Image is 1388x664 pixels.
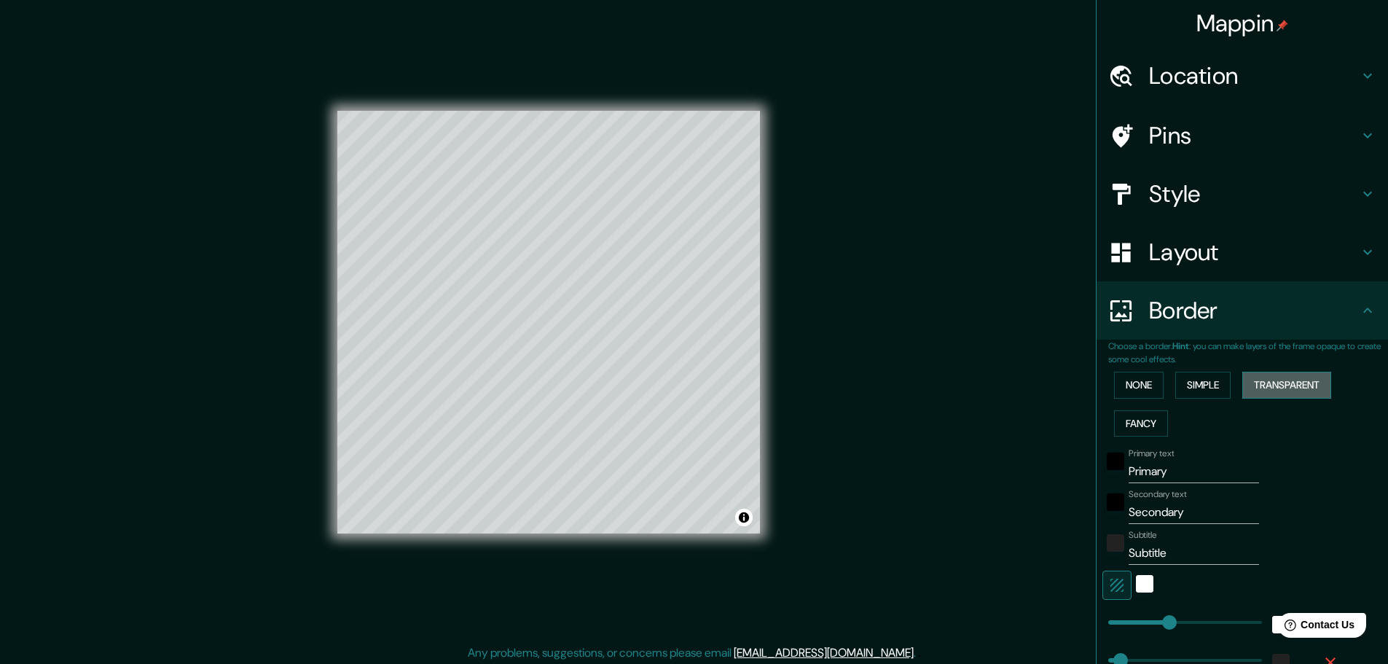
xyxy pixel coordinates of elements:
p: Any problems, suggestions, or concerns please email . [468,644,916,662]
div: Border [1097,281,1388,340]
div: Layout [1097,223,1388,281]
label: Primary text [1129,448,1174,460]
button: Transparent [1242,372,1331,399]
h4: Location [1149,61,1359,90]
button: Fancy [1114,410,1168,437]
p: Choose a border. : you can make layers of the frame opaque to create some cool effects. [1108,340,1388,366]
img: pin-icon.png [1277,20,1288,31]
div: . [916,644,918,662]
h4: Pins [1149,121,1359,150]
b: Hint [1172,340,1189,352]
button: Simple [1175,372,1231,399]
h4: Layout [1149,238,1359,267]
button: color-222222 [1107,534,1124,552]
button: Toggle attribution [735,509,753,526]
div: Style [1097,165,1388,223]
label: Secondary text [1129,488,1187,501]
iframe: Help widget launcher [1258,607,1372,648]
div: Pins [1097,106,1388,165]
button: None [1114,372,1164,399]
div: . [918,644,921,662]
h4: Border [1149,296,1359,325]
button: black [1107,493,1124,511]
label: Subtitle [1129,529,1157,542]
a: [EMAIL_ADDRESS][DOMAIN_NAME] [734,645,914,660]
div: Location [1097,47,1388,105]
button: black [1107,453,1124,470]
button: white [1136,575,1153,593]
h4: Mappin [1196,9,1289,38]
h4: Style [1149,179,1359,208]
